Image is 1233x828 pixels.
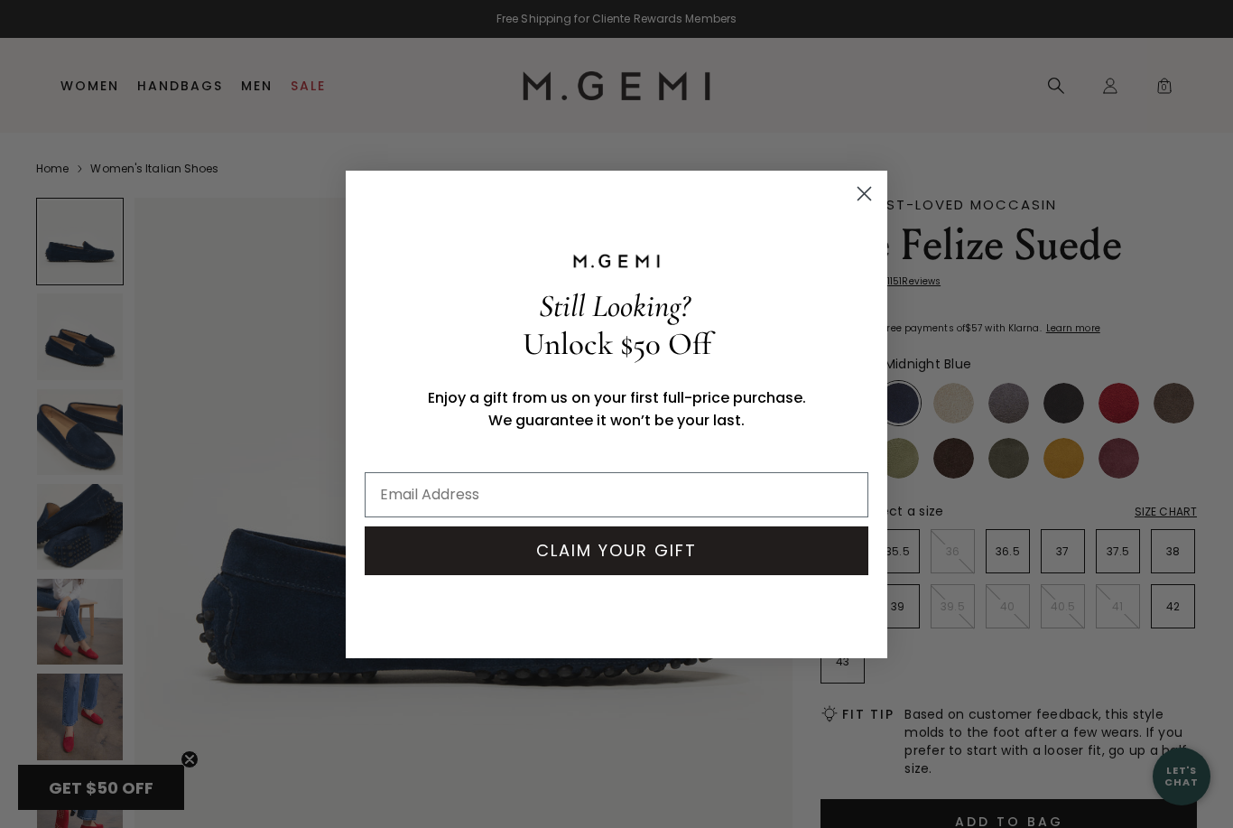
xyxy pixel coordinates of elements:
[365,472,868,517] input: Email Address
[523,325,711,363] span: Unlock $50 Off
[571,253,662,269] img: M.GEMI
[539,287,690,325] span: Still Looking?
[428,387,806,431] span: Enjoy a gift from us on your first full-price purchase. We guarantee it won’t be your last.
[365,526,868,575] button: CLAIM YOUR GIFT
[848,178,880,209] button: Close dialog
